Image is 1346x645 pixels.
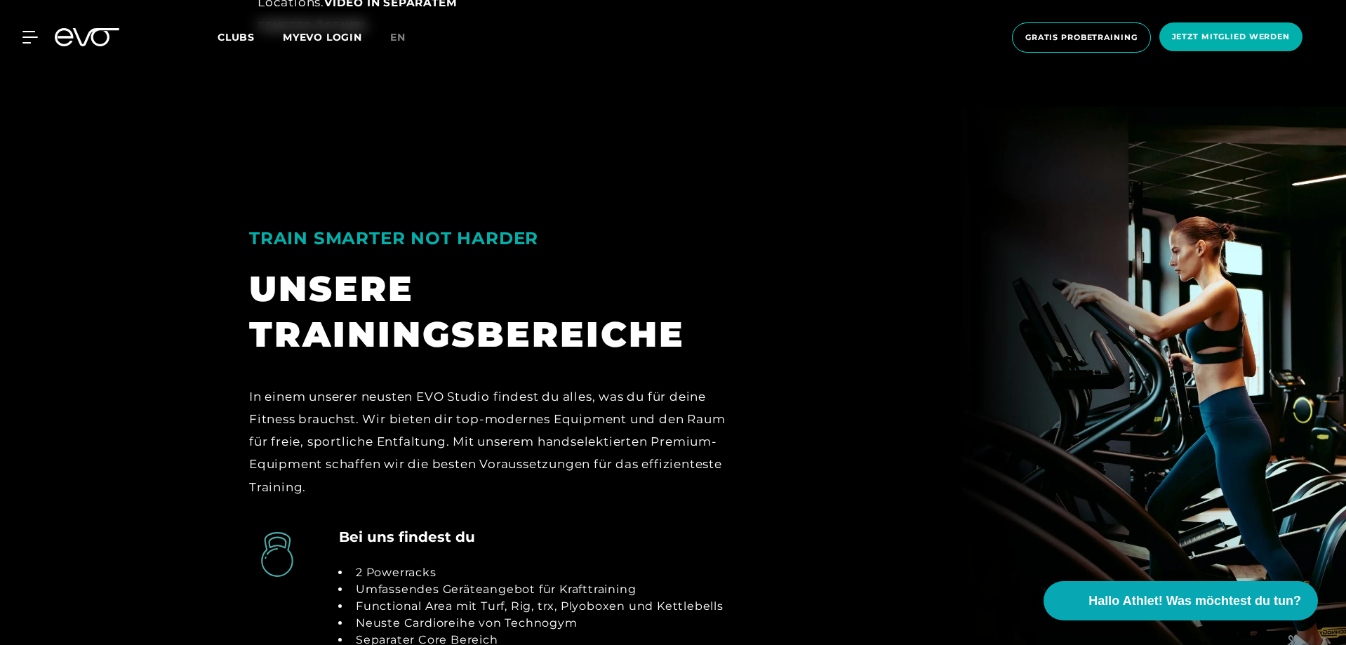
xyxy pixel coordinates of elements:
[249,385,732,498] div: In einem unserer neusten EVO Studio findest du alles, was du für deine Fitness brauchst. Wir biet...
[1008,22,1155,53] a: Gratis Probetraining
[390,31,406,44] span: en
[249,266,732,357] div: UNSERE TRAININGSBEREICHE
[283,31,362,44] a: MYEVO LOGIN
[1155,22,1307,53] a: Jetzt Mitglied werden
[350,564,724,581] li: 2 Powerracks
[218,31,255,44] span: Clubs
[1088,592,1301,611] span: Hallo Athlet! Was möchtest du tun?
[1172,31,1290,43] span: Jetzt Mitglied werden
[350,598,724,615] li: Functional Area mit Turf, Rig, trx, Plyoboxen und Kettlebells
[390,29,422,46] a: en
[350,615,724,632] li: Neuste Cardioreihe von Technogym
[350,581,724,598] li: Umfassendes Geräteangebot für Krafttraining
[218,30,283,44] a: Clubs
[249,222,732,255] div: TRAIN SMARTER NOT HARDER
[1025,32,1138,44] span: Gratis Probetraining
[339,526,475,547] h4: Bei uns findest du
[1044,581,1318,620] button: Hallo Athlet! Was möchtest du tun?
